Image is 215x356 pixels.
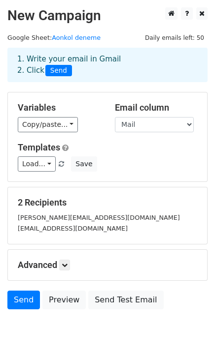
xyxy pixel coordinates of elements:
span: Send [45,65,72,77]
a: Preview [42,291,86,309]
a: Daily emails left: 50 [142,34,208,41]
a: Send [7,291,40,309]
button: Save [71,156,97,172]
a: Send Test Email [88,291,163,309]
iframe: Chat Widget [166,309,215,356]
div: Sohbet Aracı [166,309,215,356]
small: [PERSON_NAME][EMAIL_ADDRESS][DOMAIN_NAME] [18,214,180,221]
h5: Variables [18,102,100,113]
h5: Email column [115,102,197,113]
a: Load... [18,156,56,172]
h5: 2 Recipients [18,197,197,208]
a: Templates [18,142,60,152]
a: Aonkol deneme [52,34,101,41]
h2: New Campaign [7,7,208,24]
span: Daily emails left: 50 [142,32,208,43]
a: Copy/paste... [18,117,78,132]
small: Google Sheet: [7,34,101,41]
h5: Advanced [18,260,197,270]
small: [EMAIL_ADDRESS][DOMAIN_NAME] [18,225,128,232]
div: 1. Write your email in Gmail 2. Click [10,54,205,76]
